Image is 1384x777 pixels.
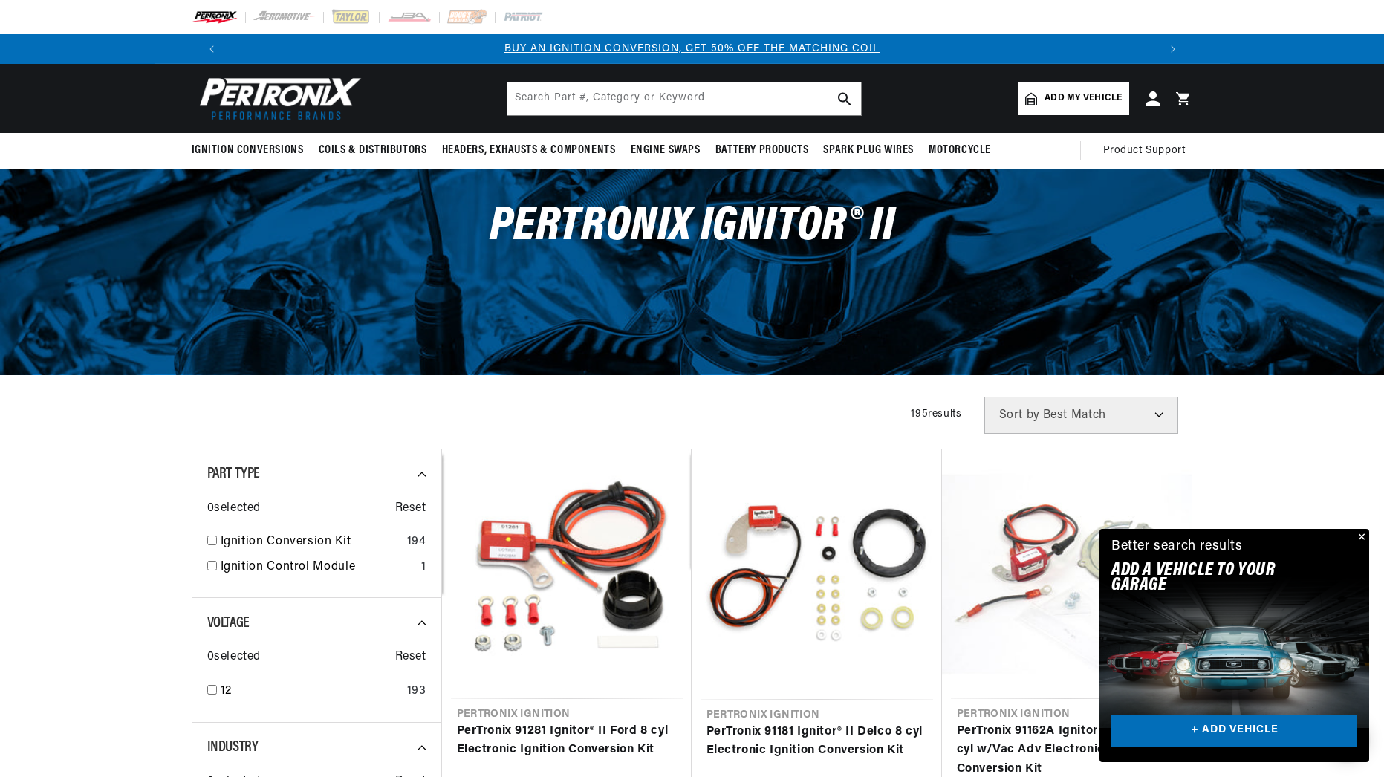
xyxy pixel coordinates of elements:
[227,41,1158,57] div: 1 of 3
[1045,91,1122,105] span: Add my vehicle
[1158,34,1188,64] button: Translation missing: en.sections.announcements.next_announcement
[207,616,250,631] span: Voltage
[921,133,998,168] summary: Motorcycle
[706,723,927,761] a: PerTronix 91181 Ignitor® II Delco 8 cyl Electronic Ignition Conversion Kit
[311,133,435,168] summary: Coils & Distributors
[207,466,260,481] span: Part Type
[407,682,426,701] div: 193
[192,143,304,158] span: Ignition Conversions
[507,82,861,115] input: Search Part #, Category or Keyword
[708,133,816,168] summary: Battery Products
[631,143,701,158] span: Engine Swaps
[395,499,426,518] span: Reset
[221,533,401,552] a: Ignition Conversion Kit
[1103,143,1186,159] span: Product Support
[207,648,261,667] span: 0 selected
[929,143,991,158] span: Motorcycle
[623,133,708,168] summary: Engine Swaps
[407,533,426,552] div: 194
[1111,563,1320,594] h2: Add A VEHICLE to your garage
[911,409,961,420] span: 195 results
[828,82,861,115] button: search button
[395,648,426,667] span: Reset
[221,682,401,701] a: 12
[221,558,415,577] a: Ignition Control Module
[435,133,623,168] summary: Headers, Exhausts & Components
[823,143,914,158] span: Spark Plug Wires
[421,558,426,577] div: 1
[207,499,261,518] span: 0 selected
[192,133,311,168] summary: Ignition Conversions
[984,397,1178,434] select: Sort by
[197,34,227,64] button: Translation missing: en.sections.announcements.previous_announcement
[1018,82,1128,115] a: Add my vehicle
[504,43,880,54] a: BUY AN IGNITION CONVERSION, GET 50% OFF THE MATCHING COIL
[1111,715,1357,748] a: + ADD VEHICLE
[1111,536,1243,558] div: Better search results
[227,41,1158,57] div: Announcement
[999,409,1040,421] span: Sort by
[1351,529,1369,547] button: Close
[1103,133,1193,169] summary: Product Support
[319,143,427,158] span: Coils & Distributors
[207,740,259,755] span: Industry
[457,722,677,760] a: PerTronix 91281 Ignitor® II Ford 8 cyl Electronic Ignition Conversion Kit
[442,143,616,158] span: Headers, Exhausts & Components
[715,143,809,158] span: Battery Products
[155,34,1230,64] slideshow-component: Translation missing: en.sections.announcements.announcement_bar
[490,203,895,251] span: PerTronix Ignitor® II
[816,133,921,168] summary: Spark Plug Wires
[192,73,363,124] img: Pertronix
